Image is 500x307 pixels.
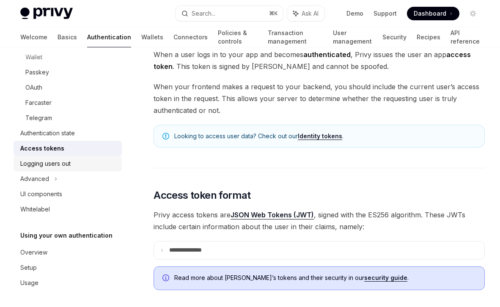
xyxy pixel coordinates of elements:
[333,27,372,47] a: User management
[20,128,75,138] div: Authentication state
[466,7,480,20] button: Toggle dark mode
[20,278,38,288] div: Usage
[269,10,278,17] span: ⌘ K
[174,132,476,140] span: Looking to access user data? Check out our .
[20,247,47,258] div: Overview
[20,27,47,47] a: Welcome
[451,27,480,47] a: API reference
[14,65,122,80] a: Passkey
[154,189,251,202] span: Access token format
[20,189,62,199] div: UI components
[268,27,323,47] a: Transaction management
[407,7,459,20] a: Dashboard
[14,275,122,291] a: Usage
[14,245,122,260] a: Overview
[298,132,342,140] a: Identity tokens
[14,141,122,156] a: Access tokens
[20,230,113,241] h5: Using your own authentication
[20,143,64,153] div: Access tokens
[346,9,363,18] a: Demo
[14,156,122,171] a: Logging users out
[14,260,122,275] a: Setup
[25,67,49,77] div: Passkey
[14,95,122,110] a: Farcaster
[154,49,485,72] span: When a user logs in to your app and becomes , Privy issues the user an app . This token is signed...
[303,50,351,59] strong: authenticated
[20,8,73,19] img: light logo
[192,8,215,19] div: Search...
[20,174,49,184] div: Advanced
[374,9,397,18] a: Support
[302,9,319,18] span: Ask AI
[25,113,52,123] div: Telegram
[176,6,283,21] button: Search...⌘K
[14,110,122,126] a: Telegram
[162,133,169,140] svg: Note
[20,159,71,169] div: Logging users out
[231,211,314,219] a: JSON Web Tokens (JWT)
[25,98,52,108] div: Farcaster
[87,27,131,47] a: Authentication
[14,202,122,217] a: Whitelabel
[417,27,440,47] a: Recipes
[154,81,485,116] span: When your frontend makes a request to your backend, you should include the current user’s access ...
[173,27,208,47] a: Connectors
[141,27,163,47] a: Wallets
[14,126,122,141] a: Authentication state
[287,6,324,21] button: Ask AI
[14,80,122,95] a: OAuth
[382,27,407,47] a: Security
[414,9,446,18] span: Dashboard
[162,274,171,283] svg: Info
[218,27,258,47] a: Policies & controls
[58,27,77,47] a: Basics
[14,186,122,202] a: UI components
[364,274,407,282] a: security guide
[25,82,42,93] div: OAuth
[20,204,50,214] div: Whitelabel
[20,263,37,273] div: Setup
[154,209,485,233] span: Privy access tokens are , signed with the ES256 algorithm. These JWTs include certain information...
[174,274,476,282] span: Read more about [PERSON_NAME]’s tokens and their security in our .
